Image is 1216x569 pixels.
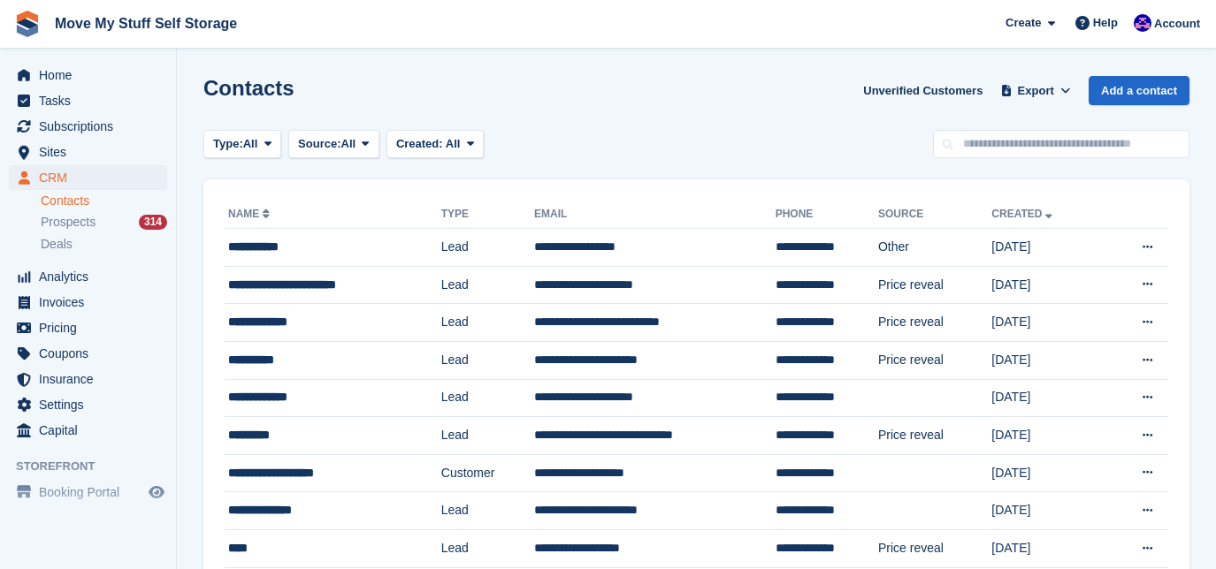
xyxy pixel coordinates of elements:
span: Created: [396,137,443,150]
a: menu [9,63,167,87]
button: Type: All [203,130,281,159]
a: menu [9,264,167,289]
td: [DATE] [991,304,1104,342]
button: Created: All [386,130,484,159]
span: Prospects [41,214,96,231]
a: Preview store [146,482,167,503]
a: menu [9,341,167,366]
a: menu [9,315,167,340]
div: 314 [139,215,167,230]
span: Type: [213,135,243,153]
a: menu [9,367,167,391]
span: Analytics [39,264,145,289]
span: Invoices [39,290,145,315]
td: [DATE] [991,379,1104,417]
td: Price reveal [878,341,991,379]
td: Price reveal [878,266,991,304]
span: Settings [39,392,145,417]
span: CRM [39,165,145,190]
a: menu [9,114,167,139]
td: Lead [441,492,534,530]
td: Lead [441,529,534,567]
a: Unverified Customers [856,76,990,105]
button: Export [997,76,1075,105]
a: menu [9,290,167,315]
td: [DATE] [991,417,1104,455]
span: Export [1018,82,1054,100]
a: Name [228,208,273,220]
span: Capital [39,418,145,443]
td: [DATE] [991,341,1104,379]
span: Help [1093,14,1118,32]
td: [DATE] [991,266,1104,304]
th: Phone [776,201,878,229]
span: Storefront [16,458,176,475]
span: Sites [39,140,145,164]
th: Source [878,201,991,229]
a: menu [9,392,167,417]
td: Lead [441,304,534,342]
span: All [243,135,258,153]
td: Price reveal [878,529,991,567]
span: Booking Portal [39,480,145,505]
td: [DATE] [991,454,1104,492]
span: All [446,137,461,150]
th: Email [534,201,776,229]
span: Pricing [39,315,145,340]
a: Created [991,208,1056,220]
td: Other [878,229,991,267]
a: menu [9,418,167,443]
span: Home [39,63,145,87]
a: Move My Stuff Self Storage [48,9,244,38]
a: Contacts [41,193,167,209]
span: All [341,135,356,153]
span: Subscriptions [39,114,145,139]
a: menu [9,480,167,505]
td: Price reveal [878,417,991,455]
td: Customer [441,454,534,492]
td: Price reveal [878,304,991,342]
a: menu [9,165,167,190]
a: menu [9,88,167,113]
span: Deals [41,236,73,253]
span: Coupons [39,341,145,366]
td: Lead [441,266,534,304]
td: Lead [441,341,534,379]
h1: Contacts [203,76,294,100]
span: Create [1006,14,1041,32]
a: Prospects 314 [41,213,167,231]
span: Account [1154,15,1200,33]
img: Jade Whetnall [1134,14,1151,32]
span: Source: [298,135,340,153]
td: Lead [441,417,534,455]
span: Tasks [39,88,145,113]
a: Deals [41,235,167,254]
img: stora-icon-8386f47178a22dfd0bd8f6a31ec36ba5ce8667c1dd55bd0f319d3a0aa187defe.svg [14,11,41,37]
td: [DATE] [991,229,1104,267]
a: Add a contact [1089,76,1189,105]
td: Lead [441,229,534,267]
td: Lead [441,379,534,417]
span: Insurance [39,367,145,391]
td: [DATE] [991,492,1104,530]
td: [DATE] [991,529,1104,567]
th: Type [441,201,534,229]
a: menu [9,140,167,164]
button: Source: All [288,130,379,159]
